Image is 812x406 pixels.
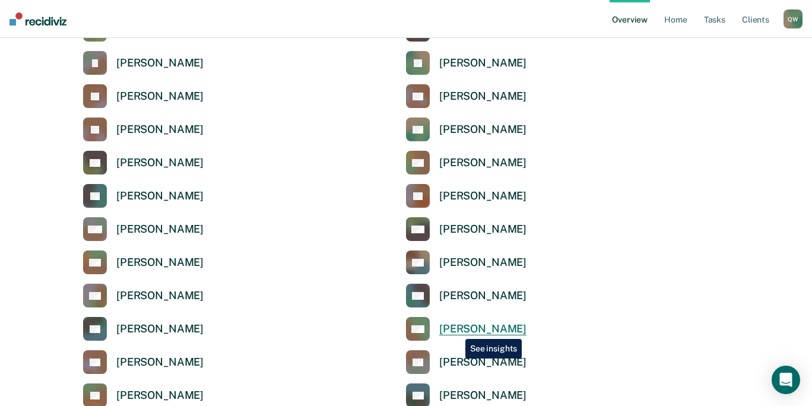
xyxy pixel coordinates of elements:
[83,317,204,341] a: [PERSON_NAME]
[116,189,204,203] div: [PERSON_NAME]
[439,389,526,402] div: [PERSON_NAME]
[772,366,800,394] div: Open Intercom Messenger
[116,256,204,269] div: [PERSON_NAME]
[116,156,204,170] div: [PERSON_NAME]
[784,9,803,28] button: QW
[439,256,526,269] div: [PERSON_NAME]
[406,118,526,141] a: [PERSON_NAME]
[83,151,204,175] a: [PERSON_NAME]
[439,322,526,336] div: [PERSON_NAME]
[439,189,526,203] div: [PERSON_NAME]
[439,356,526,369] div: [PERSON_NAME]
[83,217,204,241] a: [PERSON_NAME]
[439,56,526,70] div: [PERSON_NAME]
[83,284,204,307] a: [PERSON_NAME]
[116,90,204,103] div: [PERSON_NAME]
[439,123,526,137] div: [PERSON_NAME]
[439,156,526,170] div: [PERSON_NAME]
[116,356,204,369] div: [PERSON_NAME]
[9,12,66,26] img: Recidiviz
[116,123,204,137] div: [PERSON_NAME]
[83,184,204,208] a: [PERSON_NAME]
[116,56,204,70] div: [PERSON_NAME]
[83,350,204,374] a: [PERSON_NAME]
[116,223,204,236] div: [PERSON_NAME]
[116,389,204,402] div: [PERSON_NAME]
[406,151,526,175] a: [PERSON_NAME]
[406,284,526,307] a: [PERSON_NAME]
[83,250,204,274] a: [PERSON_NAME]
[406,51,526,75] a: [PERSON_NAME]
[83,118,204,141] a: [PERSON_NAME]
[439,223,526,236] div: [PERSON_NAME]
[83,51,204,75] a: [PERSON_NAME]
[83,84,204,108] a: [PERSON_NAME]
[406,84,526,108] a: [PERSON_NAME]
[784,9,803,28] div: Q W
[406,317,526,341] a: [PERSON_NAME]
[439,289,526,303] div: [PERSON_NAME]
[406,250,526,274] a: [PERSON_NAME]
[116,322,204,336] div: [PERSON_NAME]
[406,184,526,208] a: [PERSON_NAME]
[116,289,204,303] div: [PERSON_NAME]
[439,90,526,103] div: [PERSON_NAME]
[406,350,526,374] a: [PERSON_NAME]
[406,217,526,241] a: [PERSON_NAME]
